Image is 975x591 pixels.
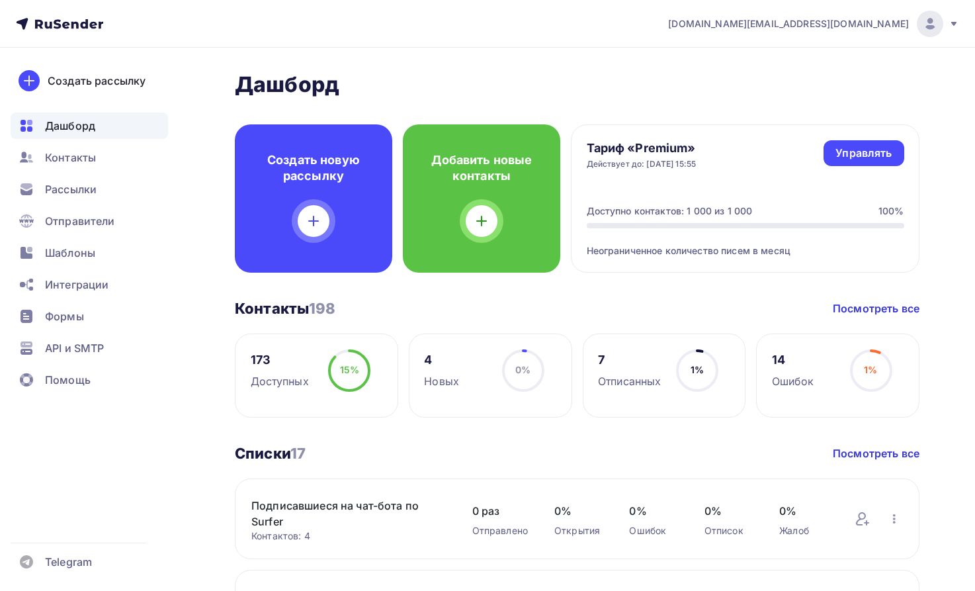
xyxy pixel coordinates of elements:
[251,352,309,368] div: 173
[45,118,95,134] span: Дашборд
[11,240,168,266] a: Шаблоны
[45,308,84,324] span: Формы
[11,303,168,330] a: Формы
[235,71,919,98] h2: Дашборд
[704,503,753,519] span: 0%
[48,73,146,89] div: Создать рассылку
[629,524,677,537] div: Ошибок
[598,352,661,368] div: 7
[424,373,459,389] div: Новых
[554,524,603,537] div: Открытия
[235,299,336,318] h3: Контакты
[45,277,108,293] span: Интеграции
[515,364,530,375] span: 0%
[668,11,959,37] a: [DOMAIN_NAME][EMAIL_ADDRESS][DOMAIN_NAME]
[424,152,539,184] h4: Добавить новые контакты
[587,228,904,257] div: Неограниченное количество писем в месяц
[424,352,459,368] div: 4
[587,159,697,169] div: Действует до: [DATE] 15:55
[587,205,753,218] div: Доступно контактов: 1 000 из 1 000
[11,144,168,171] a: Контакты
[704,524,753,537] div: Отписок
[290,445,306,462] span: 17
[235,444,306,463] h3: Списки
[833,300,919,316] a: Посмотреть все
[629,503,677,519] span: 0%
[779,524,827,537] div: Жалоб
[598,373,661,389] div: Отписанных
[472,503,528,519] span: 0 раз
[45,181,97,197] span: Рассылки
[251,373,309,389] div: Доступных
[251,529,446,543] div: Контактов: 4
[772,373,814,389] div: Ошибок
[11,176,168,203] a: Рассылки
[472,524,528,537] div: Отправлено
[45,554,92,570] span: Telegram
[11,113,168,139] a: Дашборд
[554,503,603,519] span: 0%
[251,498,446,529] a: Подписавшиеся на чат-бота по Surfer
[45,245,95,261] span: Шаблоны
[45,372,91,388] span: Помощь
[45,213,115,229] span: Отправители
[309,300,335,317] span: 198
[878,205,904,218] div: 100%
[691,364,704,375] span: 1%
[668,17,909,30] span: [DOMAIN_NAME][EMAIL_ADDRESS][DOMAIN_NAME]
[11,208,168,234] a: Отправители
[835,146,892,161] div: Управлять
[779,503,827,519] span: 0%
[45,150,96,165] span: Контакты
[864,364,877,375] span: 1%
[256,152,371,184] h4: Создать новую рассылку
[340,364,359,375] span: 15%
[45,340,104,356] span: API и SMTP
[587,140,697,156] h4: Тариф «Premium»
[833,445,919,461] a: Посмотреть все
[772,352,814,368] div: 14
